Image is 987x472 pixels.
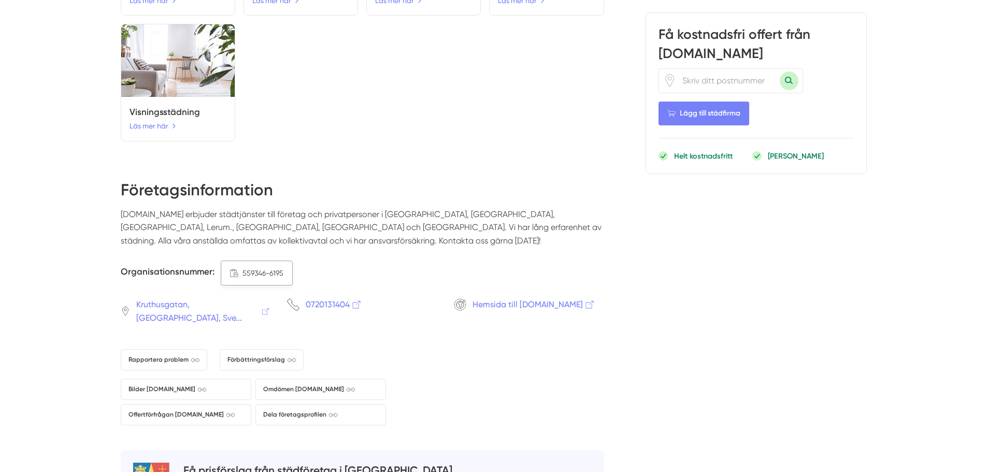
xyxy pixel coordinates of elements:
span: 0720131404 [306,298,362,311]
a: Förbättringsförslag [220,349,304,370]
span: Kruthusgatan, [GEOGRAPHIC_DATA], Sve... [136,298,270,324]
p: Helt kostnadsfritt [674,151,733,161]
input: Skriv ditt postnummer [676,68,780,92]
a: Kruthusgatan, [GEOGRAPHIC_DATA], Sve... [121,298,271,324]
a: 0720131404 [287,298,437,311]
a: Omdömen [DOMAIN_NAME] [255,379,386,400]
span: Dela företagsprofilen [263,410,337,420]
span: Offertförfrågan [DOMAIN_NAME] [128,410,235,420]
a: Bilder [DOMAIN_NAME] [121,379,251,400]
span: Klicka för att använda din position. [663,74,676,87]
span: 559346-6195 [242,267,283,279]
svg: Telefon [287,298,299,311]
span: Hemsida till [DOMAIN_NAME] [473,298,595,311]
a: Hemsida till [DOMAIN_NAME] [454,298,604,311]
svg: Pin / Karta [121,305,131,318]
span: Rapportera problem [128,355,199,365]
a: Rapportera problem [121,349,207,370]
span: Bilder [DOMAIN_NAME] [128,384,206,394]
a: Dela företagsprofilen [255,404,386,425]
a: Offertförfrågan [DOMAIN_NAME] [121,404,251,425]
img: Städtjänsten.se utför tjänsten Visningsstädning [121,24,235,97]
a: Läs mer här [130,120,176,132]
button: Sök med postnummer [780,71,798,90]
h2: Företagsinformation [121,179,604,208]
p: [DOMAIN_NAME] erbjuder städtjänster till företag och privatpersoner i [GEOGRAPHIC_DATA], [GEOGRAP... [121,208,604,255]
span: Förbättringsförslag [227,355,296,365]
h5: Organisationsnummer: [121,265,214,281]
svg: Pin / Karta [663,74,676,87]
p: [PERSON_NAME] [768,151,824,161]
: Lägg till städfirma [659,102,749,125]
h5: Visningsstädning [130,105,226,119]
h3: Få kostnadsfri offert från [DOMAIN_NAME] [659,25,854,68]
span: Omdömen [DOMAIN_NAME] [263,384,355,394]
